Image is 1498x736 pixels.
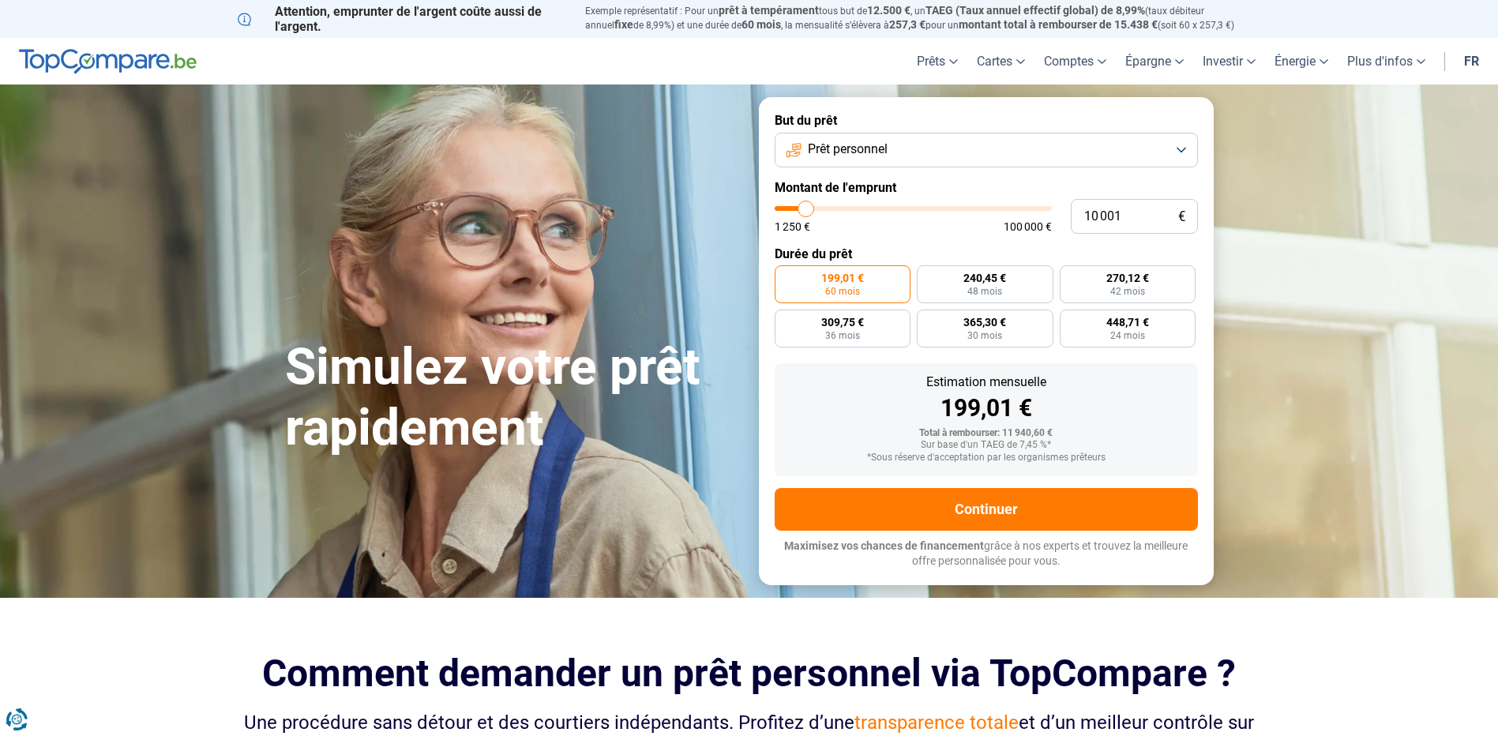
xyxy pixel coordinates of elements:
[775,488,1198,531] button: Continuer
[1004,221,1052,232] span: 100 000 €
[238,4,566,34] p: Attention, emprunter de l'argent coûte aussi de l'argent.
[775,221,810,232] span: 1 250 €
[775,539,1198,569] p: grâce à nos experts et trouvez la meilleure offre personnalisée pour vous.
[1116,38,1193,84] a: Épargne
[787,376,1185,389] div: Estimation mensuelle
[967,38,1034,84] a: Cartes
[719,4,819,17] span: prêt à tempérament
[825,287,860,296] span: 60 mois
[1034,38,1116,84] a: Comptes
[238,652,1261,695] h2: Comment demander un prêt personnel via TopCompare ?
[585,4,1261,32] p: Exemple représentatif : Pour un tous but de , un (taux débiteur annuel de 8,99%) et une durée de ...
[808,141,888,158] span: Prêt personnel
[285,337,740,459] h1: Simulez votre prêt rapidement
[787,440,1185,451] div: Sur base d'un TAEG de 7,45 %*
[787,452,1185,464] div: *Sous réserve d'acceptation par les organismes prêteurs
[854,712,1019,734] span: transparence totale
[1338,38,1435,84] a: Plus d'infos
[889,18,925,31] span: 257,3 €
[1265,38,1338,84] a: Énergie
[1193,38,1265,84] a: Investir
[821,317,864,328] span: 309,75 €
[741,18,781,31] span: 60 mois
[787,428,1185,439] div: Total à rembourser: 11 940,60 €
[821,272,864,284] span: 199,01 €
[19,49,197,74] img: TopCompare
[1106,272,1149,284] span: 270,12 €
[1110,331,1145,340] span: 24 mois
[967,287,1002,296] span: 48 mois
[775,113,1198,128] label: But du prêt
[907,38,967,84] a: Prêts
[1178,210,1185,223] span: €
[963,272,1006,284] span: 240,45 €
[614,18,633,31] span: fixe
[1110,287,1145,296] span: 42 mois
[775,180,1198,195] label: Montant de l'emprunt
[967,331,1002,340] span: 30 mois
[825,331,860,340] span: 36 mois
[775,246,1198,261] label: Durée du prêt
[1106,317,1149,328] span: 448,71 €
[787,396,1185,420] div: 199,01 €
[775,133,1198,167] button: Prêt personnel
[1455,38,1489,84] a: fr
[784,539,984,552] span: Maximisez vos chances de financement
[959,18,1158,31] span: montant total à rembourser de 15.438 €
[925,4,1145,17] span: TAEG (Taux annuel effectif global) de 8,99%
[963,317,1006,328] span: 365,30 €
[867,4,910,17] span: 12.500 €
